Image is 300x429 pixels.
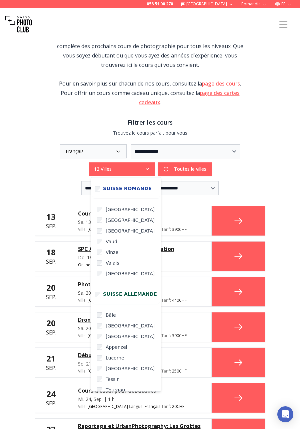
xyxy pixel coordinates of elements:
span: Lucerne [106,354,124,361]
b: 18 [46,247,56,258]
div: Sep. [46,211,56,230]
span: Ville : [78,404,87,409]
div: Online Gratuit [78,262,201,268]
input: Appenzell [97,344,102,350]
div: Do. 18, Sep. | 1 h [78,254,201,261]
b: 20 [46,317,56,328]
div: Sa. 20, Sep. | 7 h [78,290,201,296]
span: Thurgau [106,387,125,393]
input: [GEOGRAPHIC_DATA] [97,271,102,276]
div: Pour en savoir plus sur chacun de nos cours, consultez la . Pour offrir un cours comme cadeau uni... [54,79,246,107]
div: [GEOGRAPHIC_DATA] 440 CHF [78,298,201,303]
span: Ville : [78,333,87,338]
input: [GEOGRAPHIC_DATA] [97,207,102,212]
input: Tessin [97,377,102,382]
span: Ville : [78,227,87,232]
a: page des cours [202,80,240,87]
b: 24 [46,388,56,399]
span: [GEOGRAPHIC_DATA] [106,322,155,329]
span: Suisse Allemande [103,291,157,297]
div: Sep. [46,318,56,336]
span: Tarif : [161,297,171,303]
b: 20 [46,282,56,293]
div: Mi. 24, Sep. | 1 h [78,396,201,403]
span: Vinzel [106,249,120,256]
a: Débutants 4h [78,351,201,359]
input: [GEOGRAPHIC_DATA] [97,334,102,339]
span: Tarif : [161,227,171,232]
span: Suisse Romande [103,186,152,192]
input: [GEOGRAPHIC_DATA] [97,218,102,223]
div: Sep. [46,353,56,372]
a: Photo de Portrait [78,280,201,288]
a: Cours Débutants Intensif 7h [78,209,201,218]
span: [GEOGRAPHIC_DATA] [106,270,155,277]
a: Cours d'essai pour débutants [78,387,201,395]
span: [GEOGRAPHIC_DATA] [106,333,155,340]
b: 21 [46,353,56,364]
input: [GEOGRAPHIC_DATA] [97,228,102,234]
div: Sep. [46,282,56,301]
span: Tarif : [161,404,171,409]
span: Tessin [106,376,120,383]
span: Vaud [106,238,117,245]
span: [GEOGRAPHIC_DATA] [106,228,155,234]
div: [GEOGRAPHIC_DATA] 390 CHF [78,227,201,232]
span: Ville : [78,297,87,303]
div: [GEOGRAPHIC_DATA] 250 CHF [78,369,201,374]
div: [GEOGRAPHIC_DATA] 20 CHF [78,404,201,409]
span: Langue : [129,404,144,409]
b: 13 [46,211,56,222]
div: Sa. 20, Sep. | 7 h [78,325,201,332]
span: Valais [106,260,119,266]
div: Sep. [46,389,56,407]
h3: Filtrer les cours [11,118,289,127]
input: Vinzel [97,250,102,255]
div: [GEOGRAPHIC_DATA] 390 CHF [78,333,201,338]
a: 058 51 00 270 [147,1,173,7]
input: Suisse Allemande [95,292,100,297]
input: Lucerne [97,355,102,361]
button: Français [60,144,127,158]
input: Thurgau [97,387,102,393]
button: 12 Villes [89,162,155,176]
button: Menu [272,13,295,35]
span: [GEOGRAPHIC_DATA] [106,217,155,224]
input: Suisse Romande [95,186,100,191]
span: Ville : [78,368,87,374]
input: [GEOGRAPHIC_DATA] [97,366,102,371]
span: Tarif : [161,333,171,338]
button: Toutes le villes [158,162,212,176]
span: Bâle [106,312,116,318]
a: SPC Academy Session d'information [78,245,201,253]
p: Trouvez le cours parfait pour vous [11,130,289,136]
input: Vaud [97,239,102,244]
input: Valais [97,260,102,266]
div: Sa. 13, Sep. | 7 h [78,219,201,226]
span: [GEOGRAPHIC_DATA] [106,206,155,213]
a: Drone Photographie [78,316,201,324]
div: 12 Villes [91,177,161,392]
span: Français [145,404,160,409]
div: Open Intercom Messenger [277,406,293,422]
img: Swiss photo club [5,11,32,37]
input: [GEOGRAPHIC_DATA] [97,323,102,328]
span: Appenzell [106,344,129,350]
div: So. 21, Sep. | 4 h [78,361,201,367]
span: [GEOGRAPHIC_DATA] [106,365,155,372]
div: Prêt à améliorer vos compétences en photographie ? Consultez notre liste complète des prochains c... [54,23,246,69]
div: Sep. [46,247,56,266]
span: Tarif : [161,368,171,374]
input: Bâle [97,312,102,318]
